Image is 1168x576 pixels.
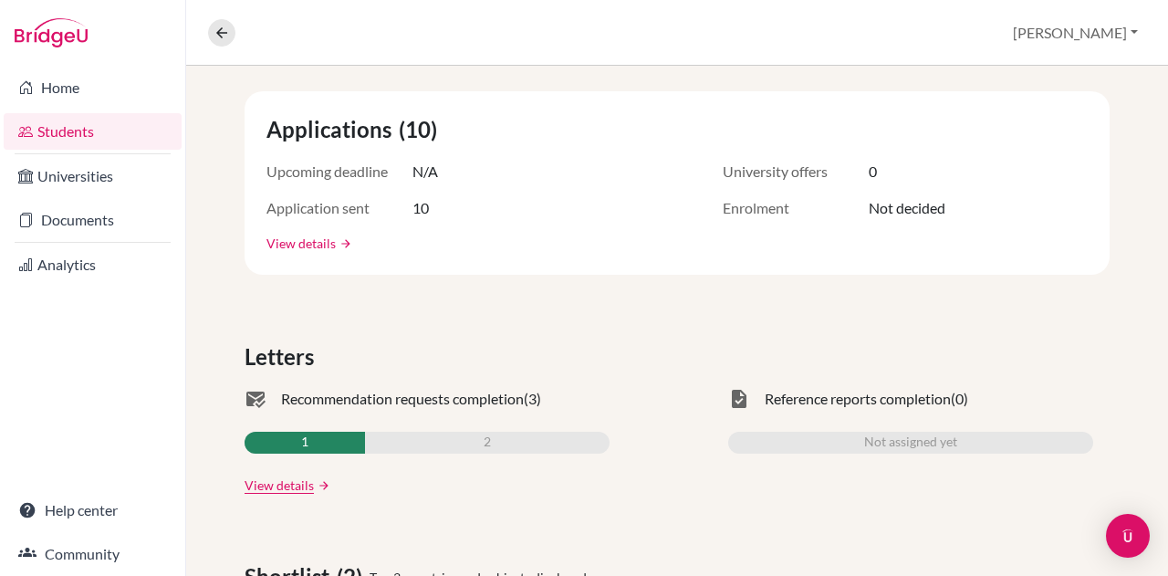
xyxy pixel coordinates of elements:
[399,113,444,146] span: (10)
[266,113,399,146] span: Applications
[864,432,957,454] span: Not assigned yet
[728,388,750,410] span: task
[266,234,336,253] a: View details
[314,479,330,492] a: arrow_forward
[524,388,541,410] span: (3)
[4,113,182,150] a: Students
[412,197,429,219] span: 10
[336,237,352,250] a: arrow_forward
[869,161,877,183] span: 0
[1106,514,1150,558] div: Open Intercom Messenger
[266,197,412,219] span: Application sent
[301,432,308,454] span: 1
[15,18,88,47] img: Bridge-U
[412,161,438,183] span: N/A
[4,158,182,194] a: Universities
[4,246,182,283] a: Analytics
[4,536,182,572] a: Community
[723,197,869,219] span: Enrolment
[245,476,314,495] a: View details
[723,161,869,183] span: University offers
[245,388,266,410] span: mark_email_read
[1005,16,1146,50] button: [PERSON_NAME]
[4,202,182,238] a: Documents
[869,197,945,219] span: Not decided
[245,340,321,373] span: Letters
[765,388,951,410] span: Reference reports completion
[484,432,491,454] span: 2
[951,388,968,410] span: (0)
[4,492,182,529] a: Help center
[266,161,412,183] span: Upcoming deadline
[281,388,524,410] span: Recommendation requests completion
[4,69,182,106] a: Home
